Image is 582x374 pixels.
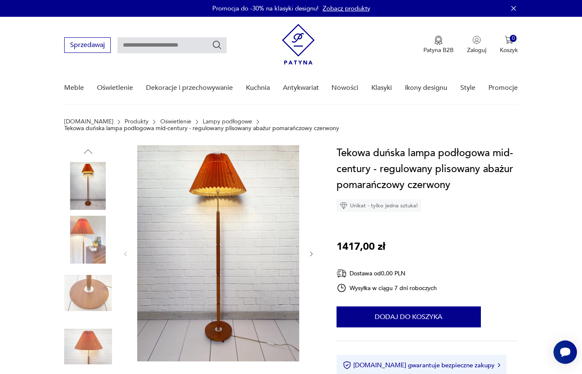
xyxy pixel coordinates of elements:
p: Tekowa duńska lampa podłogowa mid-century - regulowany plisowany abażur pomarańczowy czerwony [64,125,339,132]
img: Ikona koszyka [505,36,513,44]
h1: Tekowa duńska lampa podłogowa mid-century - regulowany plisowany abażur pomarańczowy czerwony [337,145,518,193]
button: Szukaj [212,40,222,50]
p: Patyna B2B [423,46,454,54]
img: Ikona certyfikatu [343,361,351,369]
button: [DOMAIN_NAME] gwarantuje bezpieczne zakupy [343,361,500,369]
img: Zdjęcie produktu Tekowa duńska lampa podłogowa mid-century - regulowany plisowany abażur pomarańc... [137,145,299,361]
img: Ikona dostawy [337,268,347,279]
div: Wysyłka w ciągu 7 dni roboczych [337,283,437,293]
div: Dostawa od 0,00 PLN [337,268,437,279]
a: Oświetlenie [160,118,191,125]
button: Sprzedawaj [64,37,111,53]
a: Ikony designu [405,72,447,104]
a: Produkty [125,118,149,125]
button: 0Koszyk [500,36,518,54]
a: Sprzedawaj [64,43,111,49]
p: 1417,00 zł [337,239,385,255]
a: Zobacz produkty [323,4,370,13]
a: Promocje [488,72,518,104]
img: Zdjęcie produktu Tekowa duńska lampa podłogowa mid-century - regulowany plisowany abażur pomarańc... [64,323,112,371]
div: Unikat - tylko jedna sztuka! [337,199,421,212]
a: Meble [64,72,84,104]
img: Zdjęcie produktu Tekowa duńska lampa podłogowa mid-century - regulowany plisowany abażur pomarańc... [64,269,112,317]
a: Kuchnia [246,72,270,104]
img: Ikonka użytkownika [472,36,481,44]
div: 0 [510,35,517,42]
a: Antykwariat [283,72,319,104]
p: Zaloguj [467,46,486,54]
img: Patyna - sklep z meblami i dekoracjami vintage [282,24,315,65]
img: Zdjęcie produktu Tekowa duńska lampa podłogowa mid-century - regulowany plisowany abażur pomarańc... [64,216,112,264]
img: Zdjęcie produktu Tekowa duńska lampa podłogowa mid-century - regulowany plisowany abażur pomarańc... [64,162,112,210]
a: Nowości [331,72,358,104]
button: Zaloguj [467,36,486,54]
img: Ikona medalu [434,36,443,45]
a: Oświetlenie [97,72,133,104]
img: Ikona strzałki w prawo [498,363,500,367]
img: Ikona diamentu [340,202,347,209]
a: Ikona medaluPatyna B2B [423,36,454,54]
button: Dodaj do koszyka [337,306,481,327]
iframe: Smartsupp widget button [553,340,577,364]
a: Klasyki [371,72,392,104]
a: Lampy podłogowe [203,118,252,125]
a: Style [460,72,475,104]
a: [DOMAIN_NAME] [64,118,113,125]
p: Promocja do -30% na klasyki designu! [212,4,318,13]
a: Dekoracje i przechowywanie [146,72,233,104]
p: Koszyk [500,46,518,54]
button: Patyna B2B [423,36,454,54]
